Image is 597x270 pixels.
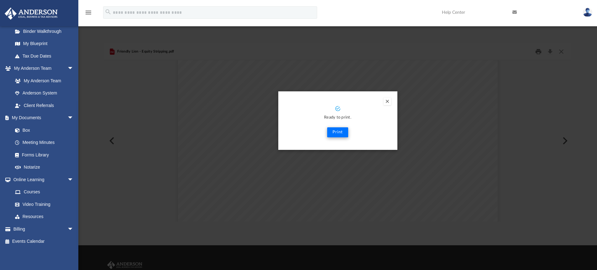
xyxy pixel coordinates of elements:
[327,127,348,137] button: Print
[85,12,92,16] a: menu
[9,161,80,174] a: Notarize
[9,211,80,223] a: Resources
[67,62,80,75] span: arrow_drop_down
[4,112,80,124] a: My Documentsarrow_drop_down
[9,186,80,198] a: Courses
[105,8,112,15] i: search
[67,223,80,236] span: arrow_drop_down
[104,43,571,222] div: Preview
[3,8,60,20] img: Anderson Advisors Platinum Portal
[9,74,77,87] a: My Anderson Team
[9,198,77,211] a: Video Training
[9,50,83,62] a: Tax Due Dates
[9,149,77,161] a: Forms Library
[9,38,80,50] a: My Blueprint
[285,114,391,121] p: Ready to print.
[67,173,80,186] span: arrow_drop_down
[4,173,80,186] a: Online Learningarrow_drop_down
[67,112,80,125] span: arrow_drop_down
[9,87,80,99] a: Anderson System
[4,235,83,248] a: Events Calendar
[9,99,80,112] a: Client Referrals
[9,124,77,136] a: Box
[9,25,83,38] a: Binder Walkthrough
[4,62,80,75] a: My Anderson Teamarrow_drop_down
[583,8,592,17] img: User Pic
[9,136,80,149] a: Meeting Minutes
[85,9,92,16] i: menu
[4,223,83,235] a: Billingarrow_drop_down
